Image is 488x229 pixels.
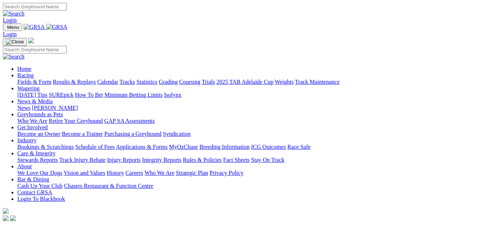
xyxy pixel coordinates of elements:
[17,157,58,163] a: Stewards Reports
[17,144,74,150] a: Bookings & Scratchings
[223,157,250,163] a: Fact Sheets
[107,157,141,163] a: Injury Reports
[64,183,153,189] a: Chasers Restaurant & Function Centre
[199,144,250,150] a: Breeding Information
[17,111,63,117] a: Greyhounds as Pets
[17,79,51,85] a: Fields & Form
[53,79,96,85] a: Results & Replays
[3,46,67,53] input: Search
[125,170,143,176] a: Careers
[104,131,161,137] a: Purchasing a Greyhound
[7,25,19,30] span: Menu
[3,10,25,17] img: Search
[104,118,155,124] a: GAP SA Assessments
[62,131,103,137] a: Become a Trainer
[169,144,198,150] a: MyOzChase
[75,92,103,98] a: How To Bet
[17,72,34,78] a: Racing
[17,124,48,130] a: Get Involved
[97,79,118,85] a: Calendar
[287,144,310,150] a: Race Safe
[159,79,178,85] a: Grading
[17,98,53,104] a: News & Media
[17,79,485,85] div: Racing
[183,157,222,163] a: Rules & Policies
[75,144,115,150] a: Schedule of Fees
[32,105,78,111] a: [PERSON_NAME]
[49,92,73,98] a: SUREpick
[10,215,16,221] img: twitter.svg
[295,79,340,85] a: Track Maintenance
[210,170,243,176] a: Privacy Policy
[17,176,49,182] a: Bar & Dining
[3,17,17,23] a: Login
[137,79,157,85] a: Statistics
[6,39,24,45] img: Close
[116,144,168,150] a: Applications & Forms
[17,170,485,176] div: About
[179,79,200,85] a: Coursing
[164,92,181,98] a: Isolynx
[275,79,294,85] a: Weights
[17,150,56,156] a: Care & Integrity
[17,105,30,111] a: News
[17,144,485,150] div: Industry
[202,79,215,85] a: Trials
[17,118,485,124] div: Greyhounds as Pets
[163,131,190,137] a: Syndication
[3,53,25,60] img: Search
[17,189,52,195] a: Contact GRSA
[144,170,174,176] a: Who We Are
[142,157,181,163] a: Integrity Reports
[23,24,45,30] img: GRSA
[17,131,60,137] a: Become an Owner
[17,66,31,72] a: Home
[3,3,67,10] input: Search
[17,131,485,137] div: Get Involved
[3,38,27,46] button: Toggle navigation
[17,196,65,202] a: Login To Blackbook
[104,92,163,98] a: Minimum Betting Limits
[17,105,485,111] div: News & Media
[3,31,17,37] a: Login
[3,23,22,31] button: Toggle navigation
[64,170,105,176] a: Vision and Values
[17,170,62,176] a: We Love Our Dogs
[17,163,32,169] a: About
[17,183,485,189] div: Bar & Dining
[216,79,273,85] a: 2025 TAB Adelaide Cup
[49,118,103,124] a: Retire Your Greyhound
[17,85,40,91] a: Wagering
[17,183,62,189] a: Cash Up Your Club
[17,137,36,143] a: Industry
[59,157,105,163] a: Track Injury Rebate
[107,170,124,176] a: History
[17,92,47,98] a: [DATE] Tips
[17,92,485,98] div: Wagering
[46,24,68,30] img: GRSA
[17,118,47,124] a: Who We Are
[3,208,9,214] img: logo-grsa-white.png
[176,170,208,176] a: Strategic Plan
[28,38,34,43] img: logo-grsa-white.png
[17,157,485,163] div: Care & Integrity
[251,144,286,150] a: ICG Outcomes
[120,79,135,85] a: Tracks
[3,215,9,221] img: facebook.svg
[251,157,284,163] a: Stay On Track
